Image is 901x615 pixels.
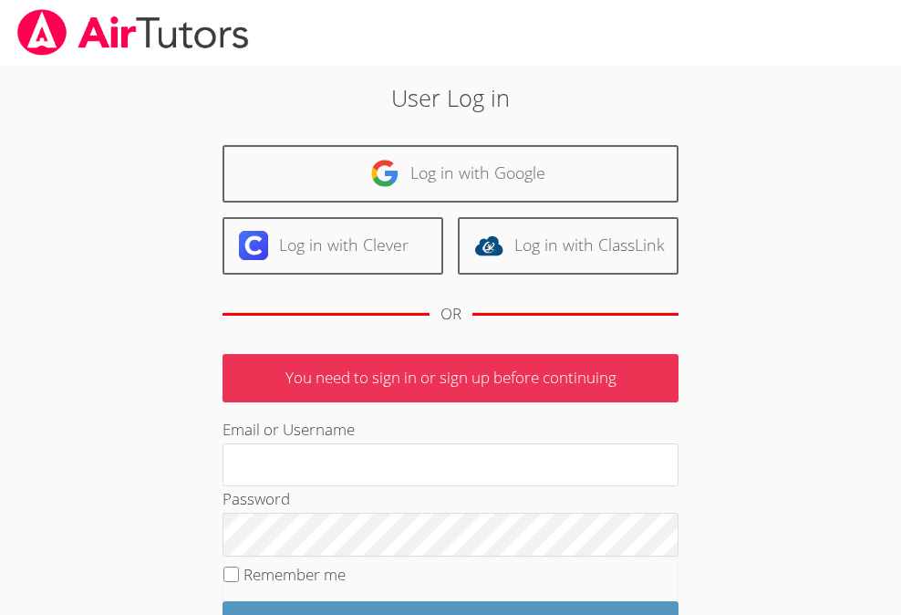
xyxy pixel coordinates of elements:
[243,564,346,585] label: Remember me
[239,231,268,260] img: clever-logo-6eab21bc6e7a338710f1a6ff85c0baf02591cd810cc4098c63d3a4b26e2feb20.svg
[223,354,678,402] p: You need to sign in or sign up before continuing
[223,217,443,275] a: Log in with Clever
[370,159,399,188] img: google-logo-50288ca7cdecda66e5e0955fdab243c47b7ad437acaf1139b6f446037453330a.svg
[223,145,678,203] a: Log in with Google
[223,488,290,509] label: Password
[223,419,355,440] label: Email or Username
[440,301,461,328] div: OR
[474,231,503,260] img: classlink-logo-d6bb404cc1216ec64c9a2012d9dc4662098be43eaf13dc465df04b49fa7ab582.svg
[458,217,678,275] a: Log in with ClassLink
[16,9,251,56] img: airtutors_banner-c4298cdbf04f3fff15de1276eac7730deb9818008684d7c2e4769d2f7ddbe033.png
[126,80,774,115] h2: User Log in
